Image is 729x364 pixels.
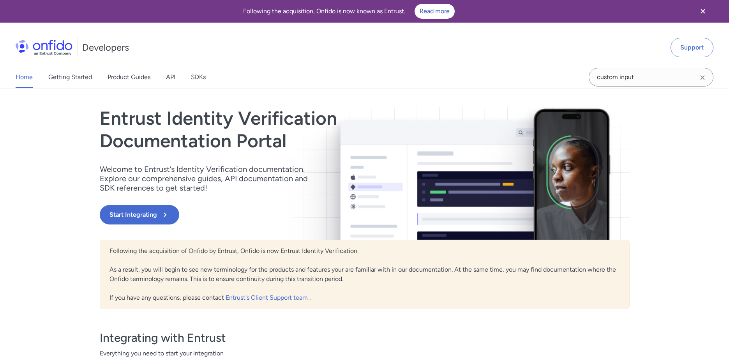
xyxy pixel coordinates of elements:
a: SDKs [191,66,206,88]
a: API [166,66,175,88]
a: Getting Started [48,66,92,88]
img: Onfido Logo [16,40,72,55]
span: Everything you need to start your integration [100,349,630,358]
a: Start Integrating [100,205,471,224]
div: Following the acquisition, Onfido is now known as Entrust. [9,4,688,19]
h3: Integrating with Entrust [100,330,630,346]
a: Product Guides [108,66,150,88]
p: Welcome to Entrust’s Identity Verification documentation. Explore our comprehensive guides, API d... [100,164,318,193]
h1: Developers [82,41,129,54]
button: Close banner [688,2,717,21]
a: Read more [415,4,455,19]
div: Following the acquisition of Onfido by Entrust, Onfido is now Entrust Identity Verification. As a... [100,240,630,309]
svg: Clear search field button [698,73,707,82]
button: Start Integrating [100,205,179,224]
a: Home [16,66,33,88]
svg: Close banner [698,7,708,16]
a: Entrust's Client Support team [226,294,309,301]
input: Onfido search input field [589,68,713,87]
h1: Entrust Identity Verification Documentation Portal [100,107,471,152]
a: Support [671,38,713,57]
